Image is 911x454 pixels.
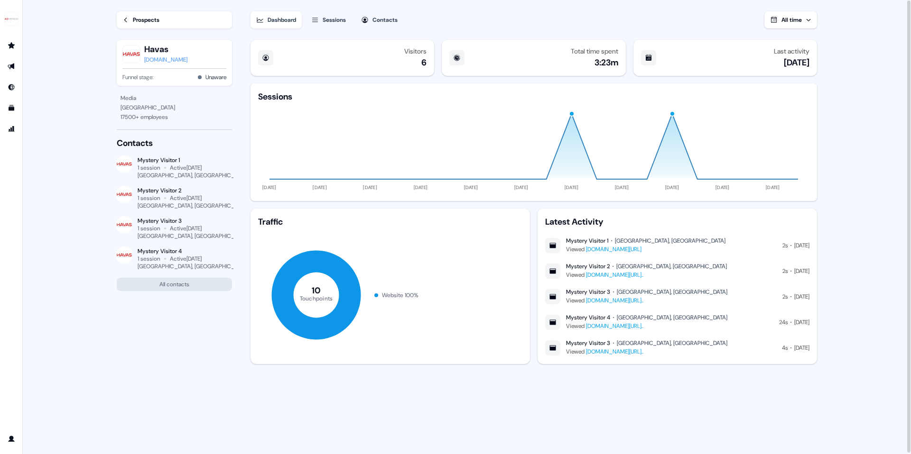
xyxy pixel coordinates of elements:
[121,103,228,112] div: [GEOGRAPHIC_DATA]
[794,266,809,276] div: [DATE]
[774,47,809,55] div: Last activity
[144,55,187,64] a: [DOMAIN_NAME]
[595,57,618,68] div: 3:23m
[617,339,727,347] div: [GEOGRAPHIC_DATA], [GEOGRAPHIC_DATA]
[258,91,292,102] div: Sessions
[414,184,428,191] tspan: [DATE]
[4,431,19,446] a: Go to profile
[586,348,643,355] a: [DOMAIN_NAME][URL]..
[4,121,19,136] a: Go to attribution
[117,278,232,291] button: All contacts
[121,93,228,103] div: Media
[138,263,249,270] div: [GEOGRAPHIC_DATA], [GEOGRAPHIC_DATA]
[138,225,160,232] div: 1 session
[372,15,398,25] div: Contacts
[716,184,730,191] tspan: [DATE]
[615,237,725,245] div: [GEOGRAPHIC_DATA], [GEOGRAPHIC_DATA]
[121,112,228,122] div: 17500 + employees
[586,245,641,253] a: [DOMAIN_NAME][URL]
[421,57,427,68] div: 6
[616,263,727,270] div: [GEOGRAPHIC_DATA], [GEOGRAPHIC_DATA]
[794,241,809,250] div: [DATE]
[313,184,327,191] tspan: [DATE]
[571,47,618,55] div: Total time spent
[566,263,610,270] div: Mystery Visitor 2
[138,247,232,255] div: Mystery Visitor 4
[170,194,202,202] div: Active [DATE]
[565,184,579,191] tspan: [DATE]
[782,292,788,301] div: 2s
[784,57,809,68] div: [DATE]
[258,216,522,227] div: Traffic
[782,241,788,250] div: 2s
[781,16,802,24] span: All time
[382,291,418,300] div: Website 100 %
[566,245,725,254] div: Viewed
[566,347,727,356] div: Viewed
[138,232,249,240] div: [GEOGRAPHIC_DATA], [GEOGRAPHIC_DATA]
[138,156,232,164] div: Mystery Visitor 1
[764,11,817,28] button: All time
[138,164,160,172] div: 1 session
[122,73,153,82] span: Funnel stage:
[566,321,727,331] div: Viewed
[144,44,187,55] button: Havas
[794,318,809,327] div: [DATE]
[262,184,277,191] tspan: [DATE]
[4,38,19,53] a: Go to prospects
[133,15,159,25] div: Prospects
[306,11,352,28] button: Sessions
[138,172,249,179] div: [GEOGRAPHIC_DATA], [GEOGRAPHIC_DATA]
[138,187,232,194] div: Mystery Visitor 2
[665,184,679,191] tspan: [DATE]
[170,225,202,232] div: Active [DATE]
[4,59,19,74] a: Go to outbound experience
[138,194,160,202] div: 1 session
[566,314,610,321] div: Mystery Visitor 4
[251,11,302,28] button: Dashboard
[312,285,321,296] tspan: 10
[404,47,427,55] div: Visitors
[566,270,727,280] div: Viewed
[268,15,296,25] div: Dashboard
[170,164,202,172] div: Active [DATE]
[566,339,610,347] div: Mystery Visitor 3
[779,318,788,327] div: 24s
[566,237,608,245] div: Mystery Visitor 1
[117,11,232,28] a: Prospects
[138,202,249,209] div: [GEOGRAPHIC_DATA], [GEOGRAPHIC_DATA]
[514,184,529,191] tspan: [DATE]
[170,255,202,263] div: Active [DATE]
[586,297,643,304] a: [DOMAIN_NAME][URL]..
[355,11,403,28] button: Contacts
[566,296,727,305] div: Viewed
[586,322,643,330] a: [DOMAIN_NAME][URL]..
[794,292,809,301] div: [DATE]
[782,343,788,353] div: 4s
[794,343,809,353] div: [DATE]
[117,137,232,149] div: Contacts
[586,271,643,279] a: [DOMAIN_NAME][URL]..
[205,73,226,82] button: Unaware
[617,314,727,321] div: [GEOGRAPHIC_DATA], [GEOGRAPHIC_DATA]
[545,216,809,227] div: Latest Activity
[138,217,232,225] div: Mystery Visitor 3
[138,255,160,263] div: 1 session
[464,184,478,191] tspan: [DATE]
[323,15,346,25] div: Sessions
[782,266,788,276] div: 2s
[4,80,19,95] a: Go to Inbound
[615,184,629,191] tspan: [DATE]
[617,288,727,296] div: [GEOGRAPHIC_DATA], [GEOGRAPHIC_DATA]
[566,288,610,296] div: Mystery Visitor 3
[4,100,19,116] a: Go to templates
[300,294,333,302] tspan: Touchpoints
[766,184,780,191] tspan: [DATE]
[363,184,377,191] tspan: [DATE]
